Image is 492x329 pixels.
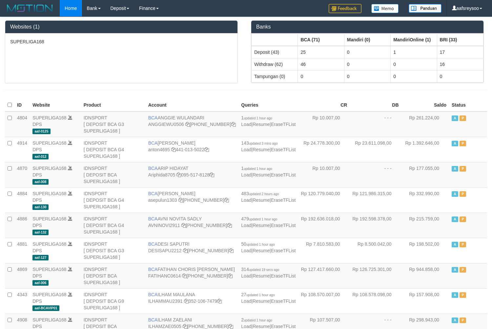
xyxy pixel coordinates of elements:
[241,122,251,127] a: Load
[253,298,270,304] a: Resume
[460,115,466,121] span: Paused
[32,255,49,260] span: aaf-127
[81,162,146,187] td: IDNSPORT [ DEPOSIT BCA SUPERLIGA168 ]
[241,166,296,177] span: | |
[81,288,146,314] td: IDNSPORT [ DEPOSIT BCA G9 SUPERLIGA168 ]
[409,4,441,13] img: panduan.png
[30,238,81,263] td: DPS
[437,70,483,82] td: 0
[244,116,272,120] span: updated 1 hour ago
[185,122,190,127] a: Copy ANGGIEWU0506 to clipboard
[10,24,233,30] h3: Websites (1)
[32,292,67,297] a: SUPERLIGA168
[32,280,49,286] span: aaf-006
[14,238,30,263] td: 4881
[171,147,176,152] a: Copy anton4695 to clipboard
[241,241,275,247] span: 50
[298,112,350,137] td: Rp 10.007,00
[401,162,449,187] td: Rp 177.055,00
[81,187,146,213] td: IDNSPORT [ DEPOSIT BCA G4 SUPERLIGA168 ]
[460,267,466,273] span: Paused
[146,187,239,213] td: [PERSON_NAME] [PHONE_NUMBER]
[148,223,180,228] a: AVNINOVI2911
[241,223,251,228] a: Load
[241,248,251,253] a: Load
[241,317,296,329] span: | |
[183,324,187,329] a: Copy ILHAMZAE0505 to clipboard
[238,99,298,112] th: Queries
[460,141,466,146] span: Paused
[184,298,189,304] a: Copy ILHAMMAU2391 to clipboard
[437,58,483,70] td: 16
[298,99,350,112] th: CR
[401,187,449,213] td: Rp 332.990,00
[81,263,146,288] td: IDNSPORT [ DEPOSIT BCA SUPERLIGA168 ]
[298,137,350,162] td: Rp 24.778.300,00
[148,241,158,247] span: BCA
[241,273,251,278] a: Load
[437,33,483,46] th: Group: activate to sort column ascending
[148,115,158,120] span: BCA
[32,230,49,235] span: aaf-132
[253,248,270,253] a: Resume
[146,288,239,314] td: ILHAM MAULANA 352-106-7479
[253,223,270,228] a: Resume
[148,191,158,196] span: BCA
[32,267,67,272] a: SUPERLIGA168
[449,99,487,112] th: Status
[14,213,30,238] td: 4886
[298,288,350,314] td: Rp 108.570.007,00
[249,192,279,196] span: updated 2 hours ago
[32,129,51,134] span: aaf-0125
[229,324,233,329] a: Copy 4062280631 to clipboard
[204,147,209,152] a: Copy 4410135022 to clipboard
[253,122,270,127] a: Resume
[241,267,279,272] span: 314
[146,137,239,162] td: [PERSON_NAME] 441-013-5022
[344,70,390,82] td: 0
[14,99,30,112] th: ID
[298,70,344,82] td: 0
[401,112,449,137] td: Rp 261.224,00
[452,166,458,172] span: Active
[241,267,296,278] span: | |
[148,267,158,272] span: BCA
[182,273,187,278] a: Copy FATIHANC0614 to clipboard
[241,292,275,297] span: 27
[241,140,296,152] span: | |
[14,187,30,213] td: 4884
[344,58,390,70] td: 0
[460,216,466,222] span: Paused
[30,263,81,288] td: DPS
[271,248,296,253] a: EraseTFList
[241,324,251,329] a: Load
[271,324,296,329] a: EraseTFList
[401,213,449,238] td: Rp 215.759,00
[460,166,466,172] span: Paused
[81,99,146,112] th: Product
[176,172,181,177] a: Copy Ariphida8705 to clipboard
[329,4,361,13] img: Feedback.jpg
[241,317,272,322] span: 2
[148,122,184,127] a: ANGGIEWU0506
[30,112,81,137] td: DPS
[30,288,81,314] td: DPS
[350,99,401,112] th: DB
[30,162,81,187] td: DPS
[241,197,251,203] a: Load
[241,216,277,221] span: 479
[148,324,181,329] a: ILHAMZAE0505
[252,70,298,82] td: Tampungan (0)
[81,137,146,162] td: IDNSPORT [ DEPOSIT BCA G4 SUPERLIGA168 ]
[249,217,277,221] span: updated 1 hour ago
[344,46,390,58] td: 0
[148,216,158,221] span: BCA
[181,223,186,228] a: Copy AVNINOVI2911 to clipboard
[391,58,437,70] td: 0
[32,154,49,159] span: aaf-012
[14,162,30,187] td: 4870
[241,191,296,203] span: | |
[252,58,298,70] td: Withdraw (62)
[241,115,272,120] span: 1
[148,140,158,146] span: BCA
